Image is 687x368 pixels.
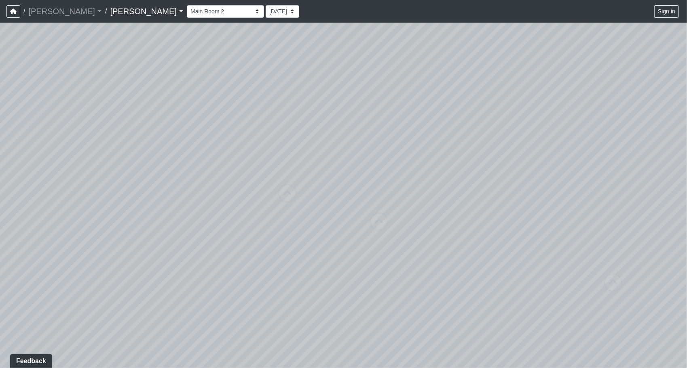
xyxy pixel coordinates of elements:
iframe: Ybug feedback widget [6,352,54,368]
a: [PERSON_NAME] [28,3,102,19]
a: [PERSON_NAME] [110,3,184,19]
button: Sign in [654,5,679,18]
span: / [102,3,110,19]
span: / [20,3,28,19]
